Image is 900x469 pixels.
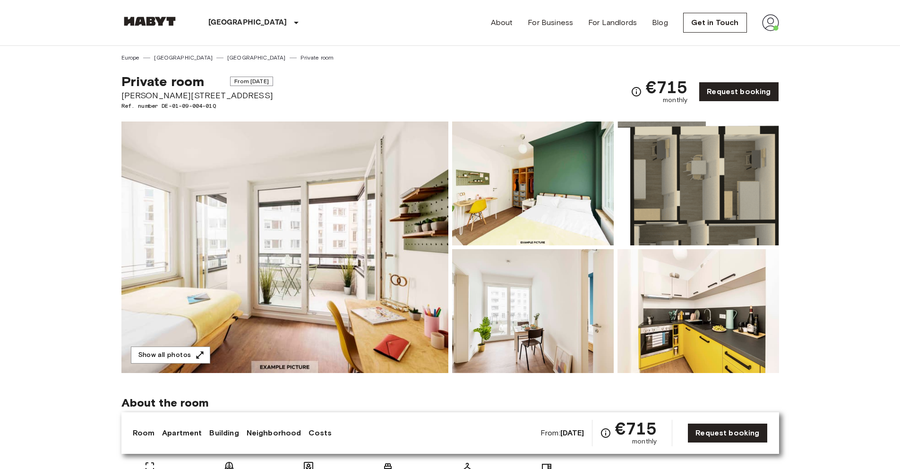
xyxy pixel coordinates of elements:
[617,249,779,373] img: Picture of unit DE-01-09-004-01Q
[631,86,642,97] svg: Check cost overview for full price breakdown. Please note that discounts apply to new joiners onl...
[121,122,448,373] img: Marketing picture of unit DE-01-09-004-01Q
[452,122,614,245] img: Picture of unit DE-01-09-004-01Q
[121,102,273,110] span: Ref. number DE-01-09-004-01Q
[133,427,155,439] a: Room
[615,420,657,437] span: €715
[699,82,779,102] a: Request booking
[121,89,273,102] span: [PERSON_NAME][STREET_ADDRESS]
[300,53,334,62] a: Private room
[209,427,239,439] a: Building
[632,437,657,446] span: monthly
[617,122,779,245] img: Picture of unit DE-01-09-004-01Q
[588,17,637,28] a: For Landlords
[121,73,205,89] span: Private room
[227,53,286,62] a: [GEOGRAPHIC_DATA]
[121,53,140,62] a: Europe
[646,78,688,96] span: €715
[154,53,213,62] a: [GEOGRAPHIC_DATA]
[131,347,210,364] button: Show all photos
[683,13,747,33] a: Get in Touch
[309,427,332,439] a: Costs
[762,14,779,31] img: avatar
[230,77,273,86] span: From [DATE]
[208,17,287,28] p: [GEOGRAPHIC_DATA]
[540,428,584,438] span: From:
[491,17,513,28] a: About
[528,17,573,28] a: For Business
[663,96,687,105] span: monthly
[121,396,779,410] span: About the room
[452,249,614,373] img: Picture of unit DE-01-09-004-01Q
[247,427,301,439] a: Neighborhood
[121,17,178,26] img: Habyt
[600,427,611,439] svg: Check cost overview for full price breakdown. Please note that discounts apply to new joiners onl...
[560,428,584,437] b: [DATE]
[687,423,767,443] a: Request booking
[162,427,202,439] a: Apartment
[652,17,668,28] a: Blog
